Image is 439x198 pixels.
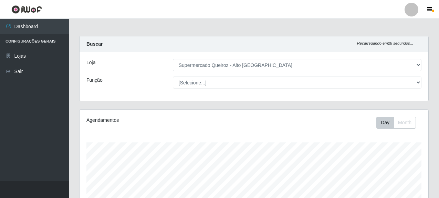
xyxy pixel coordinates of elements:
[394,117,416,129] button: Month
[86,117,220,124] div: Agendamentos
[86,77,103,84] label: Função
[86,41,103,47] strong: Buscar
[376,117,394,129] button: Day
[11,5,42,14] img: CoreUI Logo
[376,117,421,129] div: Toolbar with button groups
[376,117,416,129] div: First group
[86,59,95,66] label: Loja
[357,41,413,45] i: Recarregando em 28 segundos...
